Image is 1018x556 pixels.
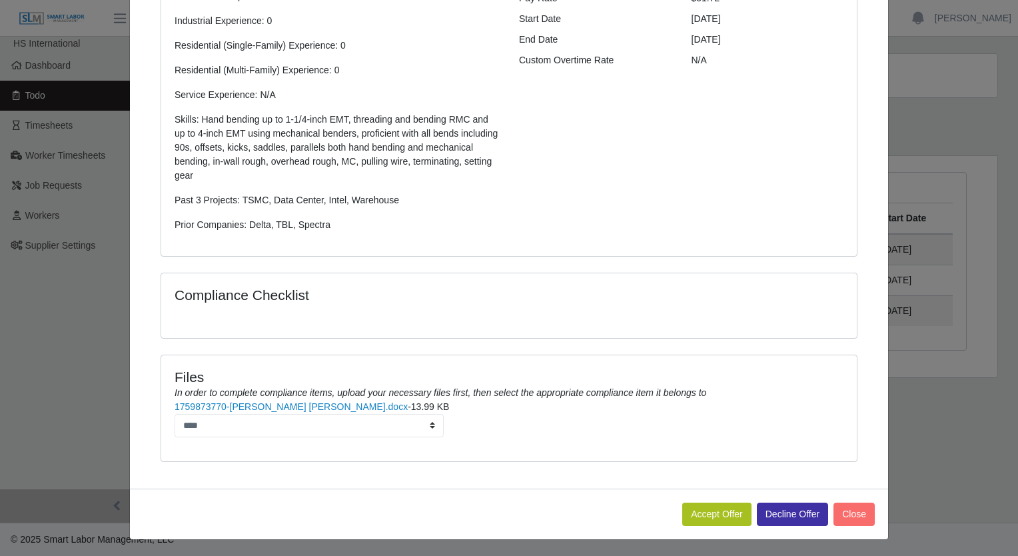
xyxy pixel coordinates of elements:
a: 1759873770-[PERSON_NAME] [PERSON_NAME].docx [175,401,408,412]
span: 13.99 KB [411,401,450,412]
p: Residential (Single-Family) Experience: 0 [175,39,499,53]
span: [DATE] [692,34,721,45]
p: Past 3 Projects: TSMC, Data Center, Intel, Warehouse [175,193,499,207]
li: - [175,400,843,437]
button: Close [833,503,875,526]
span: N/A [692,55,707,65]
button: Decline Offer [757,503,828,526]
p: Residential (Multi-Family) Experience: 0 [175,63,499,77]
i: In order to complete compliance items, upload your necessary files first, then select the appropr... [175,387,706,398]
div: End Date [509,33,682,47]
h4: Compliance Checklist [175,287,614,303]
h4: Files [175,369,843,385]
button: Accept Offer [682,503,752,526]
p: Service Experience: N/A [175,88,499,102]
p: Skills: Hand bending up to 1-1/4-inch EMT, threading and bending RMC and up to 4-inch EMT using m... [175,113,499,183]
div: Custom Overtime Rate [509,53,682,67]
p: Prior Companies: Delta, TBL, Spectra [175,218,499,232]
